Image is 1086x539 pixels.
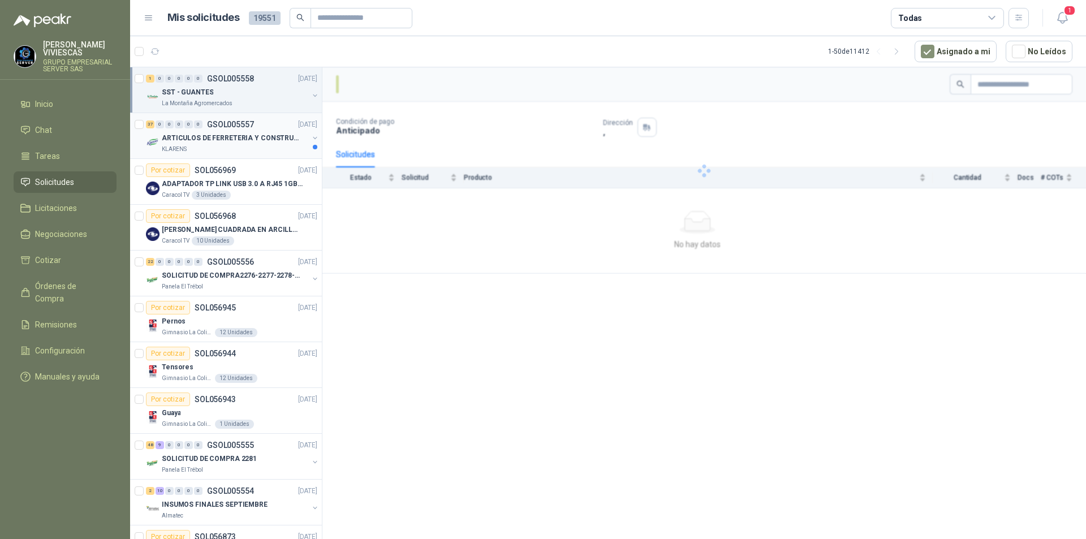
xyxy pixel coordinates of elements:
[146,393,190,406] div: Por cotizar
[156,487,164,495] div: 10
[167,10,240,26] h1: Mis solicitudes
[14,366,117,387] a: Manuales y ayuda
[298,348,317,359] p: [DATE]
[146,258,154,266] div: 22
[298,119,317,130] p: [DATE]
[1006,41,1072,62] button: No Leídos
[35,150,60,162] span: Tareas
[14,171,117,193] a: Solicitudes
[195,350,236,357] p: SOL056944
[146,209,190,223] div: Por cotizar
[162,328,213,337] p: Gimnasio La Colina
[162,282,203,291] p: Panela El Trébol
[175,487,183,495] div: 0
[14,340,117,361] a: Configuración
[146,182,160,195] img: Company Logo
[146,365,160,378] img: Company Logo
[43,41,117,57] p: [PERSON_NAME] VIVIESCAS
[184,487,193,495] div: 0
[184,120,193,128] div: 0
[175,75,183,83] div: 0
[14,314,117,335] a: Remisiones
[915,41,997,62] button: Asignado a mi
[146,487,154,495] div: 2
[162,499,268,510] p: INSUMOS FINALES SEPTIEMBRE
[146,484,320,520] a: 2 10 0 0 0 0 GSOL005554[DATE] Company LogoINSUMOS FINALES SEPTIEMBREAlmatec
[298,303,317,313] p: [DATE]
[14,249,117,271] a: Cotizar
[35,370,100,383] span: Manuales y ayuda
[175,258,183,266] div: 0
[14,145,117,167] a: Tareas
[162,236,189,245] p: Caracol TV
[195,304,236,312] p: SOL056945
[165,487,174,495] div: 0
[14,223,117,245] a: Negociaciones
[146,273,160,287] img: Company Logo
[194,258,202,266] div: 0
[156,75,164,83] div: 0
[165,75,174,83] div: 0
[14,119,117,141] a: Chat
[162,179,303,189] p: ADAPTADOR TP LINK USB 3.0 A RJ45 1GB WINDOWS
[156,441,164,449] div: 9
[195,212,236,220] p: SOL056968
[162,408,180,419] p: Guaya
[165,120,174,128] div: 0
[35,228,87,240] span: Negociaciones
[162,420,213,429] p: Gimnasio La Colina
[215,328,257,337] div: 12 Unidades
[35,344,85,357] span: Configuración
[207,120,254,128] p: GSOL005557
[146,255,320,291] a: 22 0 0 0 0 0 GSOL005556[DATE] Company LogoSOLICITUD DE COMPRA2276-2277-2278-2284-2285-Panela El T...
[165,441,174,449] div: 0
[162,99,232,108] p: La Montaña Agromercados
[162,511,183,520] p: Almatec
[184,441,193,449] div: 0
[130,296,322,342] a: Por cotizarSOL056945[DATE] Company LogoPernosGimnasio La Colina12 Unidades
[162,316,186,327] p: Pernos
[162,225,303,235] p: [PERSON_NAME] CUADRADA EN ARCILLA 0.45*0.45*0.40
[298,74,317,84] p: [DATE]
[195,395,236,403] p: SOL056943
[130,205,322,251] a: Por cotizarSOL056968[DATE] Company Logo[PERSON_NAME] CUADRADA EN ARCILLA 0.45*0.45*0.40Caracol TV...
[130,159,322,205] a: Por cotizarSOL056969[DATE] Company LogoADAPTADOR TP LINK USB 3.0 A RJ45 1GB WINDOWSCaracol TV3 Un...
[207,441,254,449] p: GSOL005555
[194,120,202,128] div: 0
[298,165,317,176] p: [DATE]
[162,145,187,154] p: KLARENS
[146,227,160,241] img: Company Logo
[162,87,213,98] p: SST - GUANTES
[898,12,922,24] div: Todas
[162,454,257,464] p: SOLICITUD DE COMPRA 2281
[146,90,160,104] img: Company Logo
[194,441,202,449] div: 0
[146,118,320,154] a: 37 0 0 0 0 0 GSOL005557[DATE] Company LogoARTICULOS DE FERRETERIA Y CONSTRUCCION EN GENERALKLARENS
[184,258,193,266] div: 0
[146,136,160,149] img: Company Logo
[146,301,190,314] div: Por cotizar
[1063,5,1076,16] span: 1
[828,42,906,61] div: 1 - 50 de 11412
[175,120,183,128] div: 0
[14,14,71,27] img: Logo peakr
[156,258,164,266] div: 0
[35,318,77,331] span: Remisiones
[207,487,254,495] p: GSOL005554
[162,191,189,200] p: Caracol TV
[146,411,160,424] img: Company Logo
[1052,8,1072,28] button: 1
[192,236,234,245] div: 10 Unidades
[192,191,231,200] div: 3 Unidades
[146,438,320,475] a: 48 9 0 0 0 0 GSOL005555[DATE] Company LogoSOLICITUD DE COMPRA 2281Panela El Trébol
[249,11,281,25] span: 19551
[14,275,117,309] a: Órdenes de Compra
[298,211,317,222] p: [DATE]
[195,166,236,174] p: SOL056969
[162,374,213,383] p: Gimnasio La Colina
[35,98,53,110] span: Inicio
[298,486,317,497] p: [DATE]
[35,176,74,188] span: Solicitudes
[14,46,36,67] img: Company Logo
[162,362,193,373] p: Tensores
